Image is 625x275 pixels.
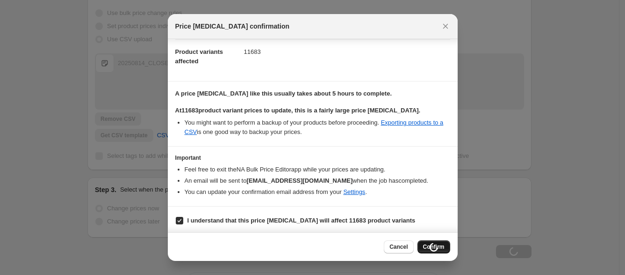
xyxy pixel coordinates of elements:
span: Product variants affected [175,48,223,65]
b: At 11683 product variant prices to update, this is a fairly large price [MEDICAL_DATA]. [175,107,421,114]
b: A price [MEDICAL_DATA] like this usually takes about 5 hours to complete. [175,90,392,97]
span: Price [MEDICAL_DATA] confirmation [175,22,290,31]
b: I understand that this price [MEDICAL_DATA] will affect 11683 product variants [187,217,416,224]
a: Settings [343,188,365,195]
li: You can update your confirmation email address from your . [185,187,450,197]
li: An email will be sent to when the job has completed . [185,176,450,186]
button: Cancel [384,240,413,253]
h3: Important [175,154,450,162]
dd: 11683 [244,39,450,64]
span: Cancel [389,243,408,251]
li: Feel free to exit the NA Bulk Price Editor app while your prices are updating. [185,165,450,174]
li: You might want to perform a backup of your products before proceeding. is one good way to backup ... [185,118,450,137]
button: Close [439,20,452,33]
b: [EMAIL_ADDRESS][DOMAIN_NAME] [246,177,352,184]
